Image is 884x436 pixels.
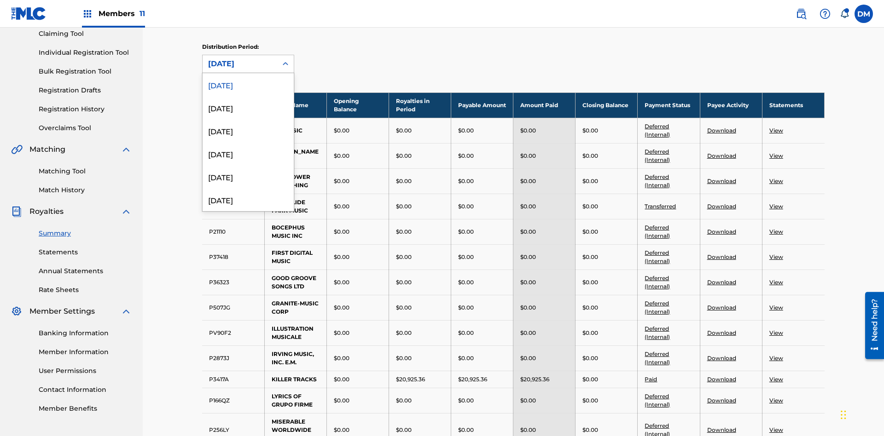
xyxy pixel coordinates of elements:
[582,228,598,236] p: $0.00
[520,228,536,236] p: $0.00
[11,206,22,217] img: Royalties
[334,329,349,337] p: $0.00
[203,188,294,211] div: [DATE]
[707,304,736,311] a: Download
[39,166,132,176] a: Matching Tool
[645,350,670,366] a: Deferred (Internal)
[582,375,598,384] p: $0.00
[203,119,294,142] div: [DATE]
[458,304,474,312] p: $0.00
[264,345,326,371] td: IRVING MUSIC, INC. E.M.
[11,306,22,317] img: Member Settings
[39,347,132,357] a: Member Information
[520,177,536,185] p: $0.00
[707,203,736,210] a: Download
[396,375,425,384] p: $20,925.36
[769,253,783,260] a: View
[264,388,326,413] td: LYRICS OF GRUPO FIRME
[582,152,598,160] p: $0.00
[11,7,47,20] img: MLC Logo
[645,224,670,239] a: Deferred (Internal)
[769,152,783,159] a: View
[645,393,670,408] a: Deferred (Internal)
[769,376,783,383] a: View
[203,96,294,119] div: [DATE]
[458,126,474,135] p: $0.00
[39,385,132,395] a: Contact Information
[707,152,736,159] a: Download
[707,253,736,260] a: Download
[334,426,349,434] p: $0.00
[769,127,783,134] a: View
[707,127,736,134] a: Download
[707,397,736,404] a: Download
[396,177,412,185] p: $0.00
[769,279,783,286] a: View
[326,92,389,118] th: Opening Balance
[582,126,598,135] p: $0.00
[458,228,474,236] p: $0.00
[39,266,132,276] a: Annual Statements
[82,8,93,19] img: Top Rightsholders
[707,228,736,235] a: Download
[264,92,326,118] th: Payee Name
[39,366,132,376] a: User Permissions
[29,144,65,155] span: Matching
[707,329,736,336] a: Download
[121,306,132,317] img: expand
[203,142,294,165] div: [DATE]
[458,329,474,337] p: $0.00
[816,5,834,23] div: Help
[264,244,326,270] td: FIRST DIGITAL MUSIC
[700,92,762,118] th: Payee Activity
[202,43,294,51] p: Distribution Period:
[202,219,264,244] td: P21110
[520,396,536,405] p: $0.00
[121,206,132,217] img: expand
[39,285,132,295] a: Rate Sheets
[140,9,145,18] span: 11
[582,396,598,405] p: $0.00
[39,29,132,39] a: Claiming Tool
[769,329,783,336] a: View
[841,401,846,429] div: Drag
[645,300,670,315] a: Deferred (Internal)
[264,219,326,244] td: BOCEPHUS MUSIC INC
[11,144,23,155] img: Matching
[769,355,783,361] a: View
[762,92,824,118] th: Statements
[582,329,598,337] p: $0.00
[707,178,736,184] a: Download
[29,206,64,217] span: Royalties
[838,392,884,436] iframe: Chat Widget
[769,397,783,404] a: View
[334,152,349,160] p: $0.00
[520,426,536,434] p: $0.00
[334,354,349,362] p: $0.00
[638,92,700,118] th: Payment Status
[39,185,132,195] a: Match History
[39,229,132,238] a: Summary
[769,203,783,210] a: View
[513,92,576,118] th: Amount Paid
[39,404,132,413] a: Member Benefits
[796,8,807,19] img: search
[29,306,95,317] span: Member Settings
[576,92,638,118] th: Closing Balance
[334,304,349,312] p: $0.00
[39,86,132,95] a: Registration Drafts
[39,104,132,114] a: Registration History
[520,126,536,135] p: $0.00
[334,375,349,384] p: $0.00
[396,228,412,236] p: $0.00
[458,354,474,362] p: $0.00
[458,152,474,160] p: $0.00
[202,320,264,345] td: PV90F2
[769,304,783,311] a: View
[396,152,412,160] p: $0.00
[645,203,676,210] a: Transferred
[389,92,451,118] th: Royalties in Period
[707,279,736,286] a: Download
